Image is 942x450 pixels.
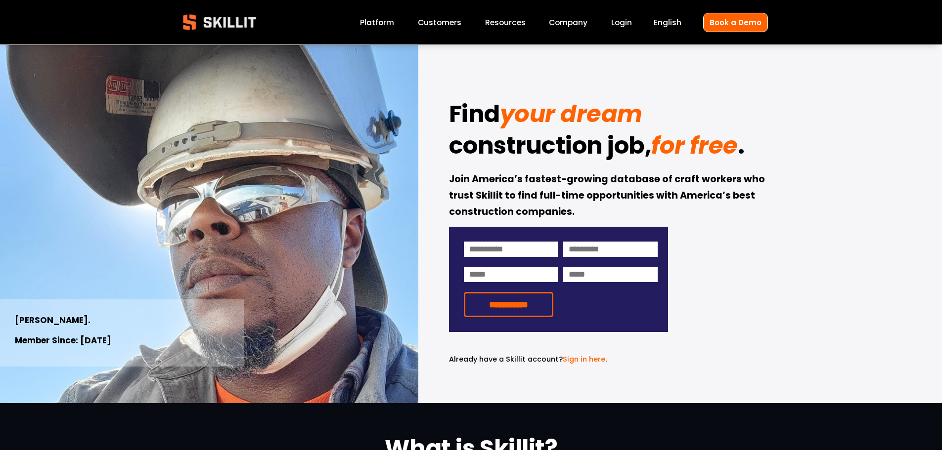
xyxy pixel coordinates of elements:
[175,7,265,37] img: Skillit
[611,16,632,29] a: Login
[563,354,605,364] a: Sign in here
[15,314,90,328] strong: [PERSON_NAME].
[654,16,681,29] div: language picker
[449,354,668,365] p: .
[15,334,111,348] strong: Member Since: [DATE]
[485,16,526,29] a: folder dropdown
[418,16,461,29] a: Customers
[651,129,737,162] em: for free
[703,13,768,32] a: Book a Demo
[654,17,681,28] span: English
[360,16,394,29] a: Platform
[549,16,587,29] a: Company
[500,97,642,130] em: your dream
[449,354,563,364] span: Already have a Skillit account?
[738,127,745,168] strong: .
[449,96,500,136] strong: Find
[449,127,652,168] strong: construction job,
[485,17,526,28] span: Resources
[449,172,767,220] strong: Join America’s fastest-growing database of craft workers who trust Skillit to find full-time oppo...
